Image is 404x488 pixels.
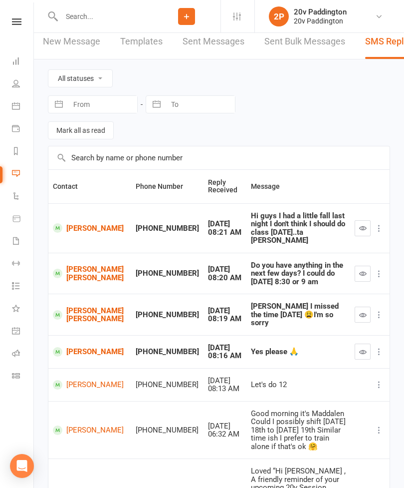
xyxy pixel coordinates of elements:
div: Let's do 12 [251,381,346,389]
a: Payments [12,118,34,141]
div: [PHONE_NUMBER] [136,426,199,435]
div: 08:16 AM [208,352,242,360]
div: Hi guys I had a little fall last night I don't think I should do class [DATE]..ta [PERSON_NAME] [251,212,346,245]
div: [DATE] [208,220,242,228]
a: Class kiosk mode [12,366,34,388]
div: [PHONE_NUMBER] [136,269,199,278]
div: 20v Paddington [294,16,347,25]
div: 08:21 AM [208,228,242,237]
div: Yes please 🙏 [251,348,346,356]
input: Search by name or phone number [48,146,390,169]
a: Dashboard [12,51,34,73]
a: [PERSON_NAME] [53,223,127,233]
th: Reply Received [203,170,246,203]
div: [PERSON_NAME] I missed the time [DATE] 😩I'm so sorry [251,302,346,327]
a: Sent Messages [183,24,244,59]
a: Sent Bulk Messages [264,24,345,59]
a: Reports [12,141,34,163]
a: [PERSON_NAME] [53,347,127,357]
div: 06:32 AM [208,430,242,439]
div: [PHONE_NUMBER] [136,224,199,233]
div: [DATE] [208,307,242,315]
a: Roll call kiosk mode [12,343,34,366]
div: 2P [269,6,289,26]
a: [PERSON_NAME] [PERSON_NAME] [53,265,127,282]
div: 08:19 AM [208,315,242,323]
a: General attendance kiosk mode [12,321,34,343]
div: 20v Paddington [294,7,347,16]
th: Message [246,170,350,203]
div: Good morning it's Maddalen Could I possibly shift [DATE] 18th to [DATE] 19th Similar time ish I p... [251,410,346,451]
button: Mark all as read [48,121,114,139]
div: [DATE] [208,265,242,274]
div: Do you have anything in the next few days? I could do [DATE] 8:30 or 9 am [251,261,346,286]
a: [PERSON_NAME] [53,380,127,390]
div: [PHONE_NUMBER] [136,348,199,356]
input: From [68,96,137,113]
a: [PERSON_NAME] [53,426,127,435]
input: To [166,96,235,113]
th: Contact [48,170,131,203]
div: [PHONE_NUMBER] [136,311,199,319]
a: New Message [43,24,100,59]
div: [DATE] [208,377,242,385]
div: [DATE] [208,344,242,352]
div: [PHONE_NUMBER] [136,381,199,389]
a: Calendar [12,96,34,118]
a: Templates [120,24,163,59]
div: 08:20 AM [208,274,242,282]
div: Open Intercom Messenger [10,454,34,478]
th: Phone Number [131,170,203,203]
a: [PERSON_NAME] [PERSON_NAME] [53,307,127,323]
a: What's New [12,298,34,321]
a: Product Sales [12,208,34,231]
div: [DATE] [208,422,242,431]
a: People [12,73,34,96]
input: Search... [58,9,153,23]
div: 08:13 AM [208,385,242,393]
